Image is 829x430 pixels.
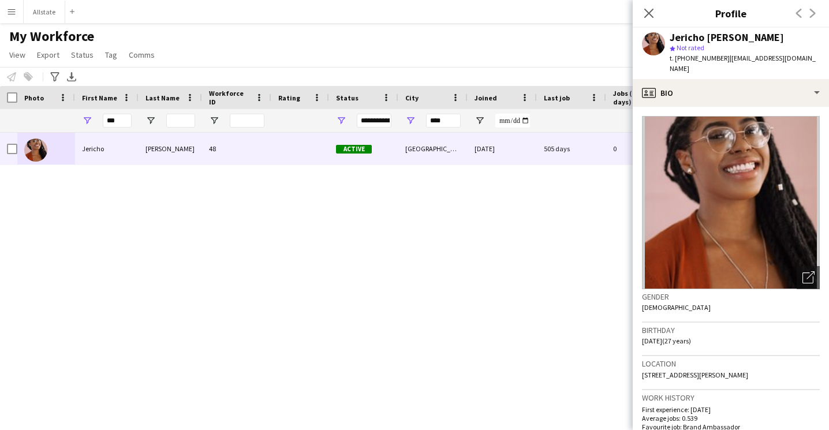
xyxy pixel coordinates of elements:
[426,114,461,128] input: City Filter Input
[633,79,829,107] div: Bio
[139,133,202,164] div: [PERSON_NAME]
[642,303,711,312] span: [DEMOGRAPHIC_DATA]
[209,89,251,106] span: Workforce ID
[9,28,94,45] span: My Workforce
[24,94,44,102] span: Photo
[405,115,416,126] button: Open Filter Menu
[24,139,47,162] img: Jericho Allick
[336,145,372,154] span: Active
[468,133,537,164] div: [DATE]
[544,94,570,102] span: Last job
[66,47,98,62] a: Status
[642,325,820,335] h3: Birthday
[9,50,25,60] span: View
[48,70,62,84] app-action-btn: Advanced filters
[405,94,419,102] span: City
[642,336,691,345] span: [DATE] (27 years)
[82,115,92,126] button: Open Filter Menu
[475,115,485,126] button: Open Filter Menu
[5,47,30,62] a: View
[642,116,820,289] img: Crew avatar or photo
[633,6,829,21] h3: Profile
[642,291,820,302] h3: Gender
[103,114,132,128] input: First Name Filter Input
[642,371,748,379] span: [STREET_ADDRESS][PERSON_NAME]
[670,32,784,43] div: Jericho [PERSON_NAME]
[670,54,816,73] span: | [EMAIL_ADDRESS][DOMAIN_NAME]
[797,266,820,289] div: Open photos pop-in
[71,50,94,60] span: Status
[124,47,159,62] a: Comms
[105,50,117,60] span: Tag
[37,50,59,60] span: Export
[82,94,117,102] span: First Name
[100,47,122,62] a: Tag
[65,70,79,84] app-action-btn: Export XLSX
[202,133,271,164] div: 48
[537,133,606,164] div: 505 days
[495,114,530,128] input: Joined Filter Input
[145,94,180,102] span: Last Name
[642,392,820,403] h3: Work history
[677,43,704,52] span: Not rated
[209,115,219,126] button: Open Filter Menu
[613,89,660,106] span: Jobs (last 90 days)
[145,115,156,126] button: Open Filter Menu
[24,1,65,23] button: Allstate
[32,47,64,62] a: Export
[336,94,359,102] span: Status
[129,50,155,60] span: Comms
[336,115,346,126] button: Open Filter Menu
[278,94,300,102] span: Rating
[475,94,497,102] span: Joined
[670,54,730,62] span: t. [PHONE_NUMBER]
[166,114,195,128] input: Last Name Filter Input
[606,133,681,164] div: 0
[642,414,820,422] p: Average jobs: 0.539
[230,114,264,128] input: Workforce ID Filter Input
[642,358,820,369] h3: Location
[642,405,820,414] p: First experience: [DATE]
[398,133,468,164] div: [GEOGRAPHIC_DATA]
[75,133,139,164] div: Jericho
